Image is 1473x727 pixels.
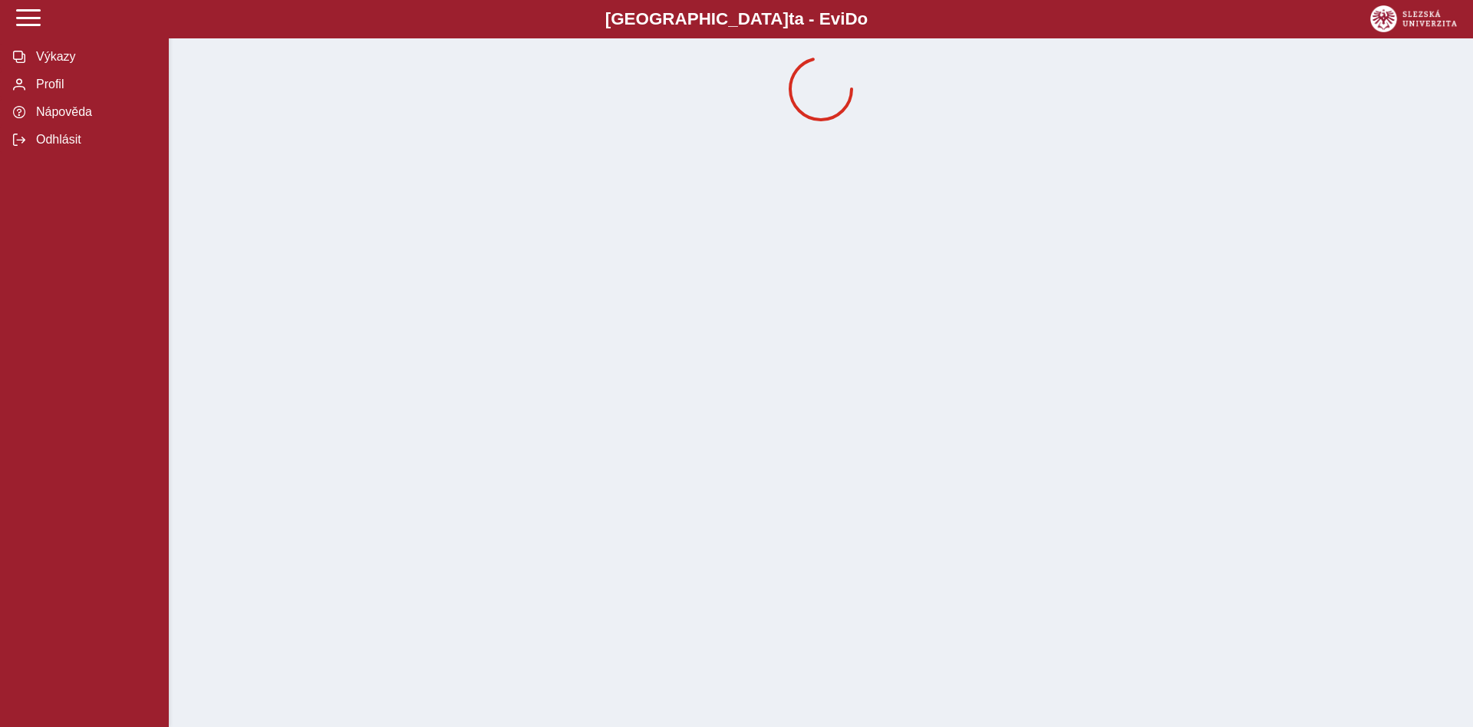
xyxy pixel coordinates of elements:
span: Odhlásit [31,133,156,147]
span: Profil [31,78,156,91]
img: logo_web_su.png [1370,5,1457,32]
span: o [858,9,868,28]
span: t [789,9,794,28]
b: [GEOGRAPHIC_DATA] a - Evi [46,9,1427,29]
span: D [845,9,857,28]
span: Nápověda [31,105,156,119]
span: Výkazy [31,50,156,64]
